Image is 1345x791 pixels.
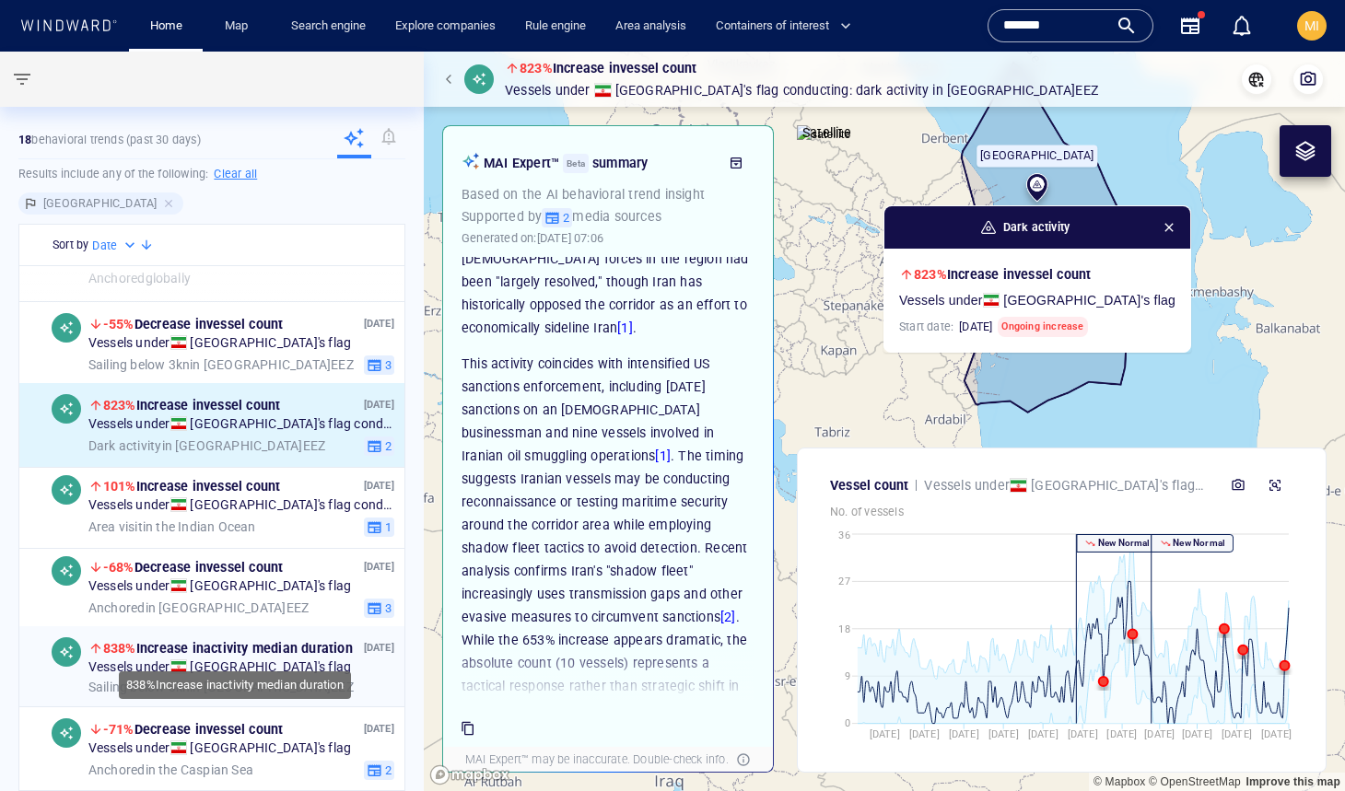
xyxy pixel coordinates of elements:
[103,479,280,494] span: Increase in vessel count
[364,316,394,333] p: [DATE]
[364,599,394,619] button: 3
[563,154,589,173] div: Beta
[136,10,195,42] button: Home
[914,267,1091,282] span: Increase in vessel count
[998,317,1087,337] span: Ongoing increase
[720,610,736,624] a: [2]
[18,133,31,146] strong: 18
[899,317,1088,337] h6: Start date:
[18,192,183,215] div: [GEOGRAPHIC_DATA]
[797,125,851,144] img: satellite
[382,600,392,617] span: 3
[88,579,351,596] span: Vessels under [GEOGRAPHIC_DATA] 's flag
[88,438,162,453] span: Dark activity
[103,317,283,332] span: Decrease in vessel count
[88,680,354,696] span: in [GEOGRAPHIC_DATA] EEZ
[364,355,394,376] button: 3
[1144,728,1175,740] tspan: [DATE]
[655,448,671,463] a: [1]
[382,357,392,374] span: 3
[88,336,351,353] span: Vessels under [GEOGRAPHIC_DATA] 's flag
[870,728,900,740] tspan: [DATE]
[914,267,947,282] span: 823%
[1094,775,1145,788] a: Mapbox
[617,320,633,335] a: [1]
[838,623,849,635] tspan: 18
[924,474,1206,496] p: Vessels under [GEOGRAPHIC_DATA] 's flag conducting: in [GEOGRAPHIC_DATA] EEZ
[959,318,992,336] h6: [DATE]
[518,10,593,42] a: Rule engine
[103,641,353,656] span: Increase in activity median duration
[88,498,394,515] span: Vessels under [GEOGRAPHIC_DATA] 's flag conducting:
[103,560,134,575] span: -68%
[830,504,1293,520] p: No. of vessels
[1096,537,1151,550] p: New Normal
[1231,15,1253,37] div: Notification center
[988,728,1019,740] tspan: [DATE]
[949,728,979,740] tspan: [DATE]
[1149,775,1241,788] a: OpenStreetMap
[88,357,190,372] span: Sailing below 3kn
[560,210,569,227] span: 2
[53,236,88,254] h6: Sort by
[88,680,190,694] span: Sailing below 3kn
[103,560,283,575] span: Decrease in vessel count
[103,317,134,332] span: -55%
[210,10,269,42] button: Map
[88,762,253,779] span: in the Caspian Sea
[388,10,503,42] a: Explore companies
[364,436,394,457] button: 2
[1028,728,1058,740] tspan: [DATE]
[364,640,394,657] p: [DATE]
[382,438,392,455] span: 2
[364,721,394,739] p: [DATE]
[382,762,392,779] span: 2
[103,479,136,494] span: 101%
[88,741,351,758] span: Vessels under [GEOGRAPHIC_DATA] 's flag
[364,478,394,495] p: [DATE]
[43,194,157,213] h6: [GEOGRAPHIC_DATA]
[143,10,190,42] a: Home
[1246,775,1340,788] a: Map feedback
[424,52,1345,791] canvas: Map
[1222,728,1252,740] tspan: [DATE]
[520,61,553,76] span: 823%
[1068,728,1098,740] tspan: [DATE]
[88,357,354,374] span: in [GEOGRAPHIC_DATA] EEZ
[88,762,146,777] span: Anchored
[1182,728,1212,740] tspan: [DATE]
[462,353,754,721] p: This activity coincides with intensified US sanctions enforcement, including [DATE] sanctions on ...
[830,474,908,496] p: Vessel count
[1293,7,1330,44] button: MI
[1171,537,1225,550] p: New Normal
[103,722,134,737] span: -71%
[284,10,373,42] a: Search engine
[1304,18,1319,33] span: MI
[462,748,732,772] div: MAI Expert™ may be inaccurate. Double-check info.
[1003,218,1070,237] span: Dark activity
[845,670,850,682] tspan: 9
[462,228,603,249] p: Generated on:
[103,398,280,413] span: Increase in vessel count
[1261,728,1292,740] tspan: [DATE]
[838,576,849,587] tspan: 27
[92,237,139,255] div: Date
[845,717,850,729] tspan: 0
[537,231,603,245] span: [DATE] 07:06
[103,398,136,413] span: 823%
[103,722,283,737] span: Decrease in vessel count
[88,519,143,534] span: Area visit
[1267,708,1331,777] iframe: Chat
[18,159,405,189] h6: Results include any of the following:
[1106,728,1137,740] tspan: [DATE]
[88,660,351,677] span: Vessels under [GEOGRAPHIC_DATA] 's flag
[88,438,325,455] span: in [GEOGRAPHIC_DATA] EEZ
[802,122,851,144] p: Satellite
[88,519,256,536] span: in the Indian Ocean
[462,205,754,227] p: Supported by media sources
[88,600,146,615] span: Anchored
[608,10,694,42] button: Area analysis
